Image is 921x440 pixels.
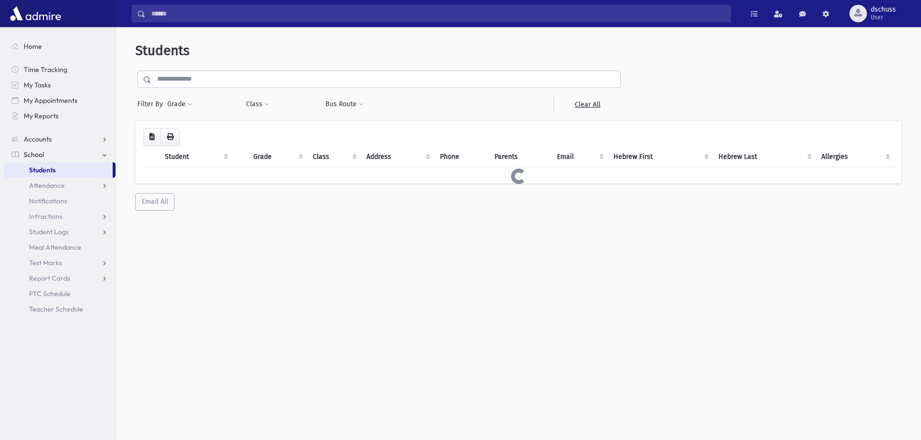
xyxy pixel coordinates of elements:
span: Report Cards [29,274,70,283]
span: Home [24,42,42,51]
a: Students [4,162,113,178]
span: My Reports [24,112,58,120]
button: CSV [143,128,161,146]
span: My Tasks [24,81,51,89]
span: Notifications [29,197,67,205]
span: Attendance [29,181,65,190]
span: Accounts [24,135,52,143]
span: Students [29,166,56,174]
th: Student [159,146,232,168]
a: Home [4,39,116,54]
span: Infractions [29,212,62,221]
a: My Appointments [4,93,116,108]
button: Grade [167,96,193,113]
th: Parents [489,146,551,168]
th: Class [307,146,361,168]
span: School [24,150,44,159]
a: Report Cards [4,270,116,286]
a: School [4,147,116,162]
img: AdmirePro [8,4,63,23]
th: Hebrew Last [713,146,816,168]
span: User [871,14,896,21]
span: Test Marks [29,258,62,267]
a: Infractions [4,209,116,224]
th: Address [361,146,434,168]
button: Bus Route [325,96,364,113]
th: Email [551,146,608,168]
a: PTC Schedule [4,286,116,301]
button: Class [246,96,270,113]
a: My Reports [4,108,116,124]
span: Student Logs [29,227,69,236]
span: Filter By [137,99,167,109]
th: Allergies [816,146,894,168]
th: Phone [434,146,489,168]
a: My Tasks [4,77,116,93]
button: Print [161,128,180,146]
a: Accounts [4,131,116,147]
a: Clear All [554,96,621,113]
span: Time Tracking [24,65,67,74]
a: Attendance [4,178,116,193]
a: Student Logs [4,224,116,240]
span: Teacher Schedule [29,305,83,313]
a: Test Marks [4,255,116,270]
input: Search [146,5,731,22]
span: PTC Schedule [29,289,71,298]
th: Hebrew First [608,146,712,168]
a: Meal Attendance [4,240,116,255]
a: Time Tracking [4,62,116,77]
button: Email All [135,193,175,211]
span: My Appointments [24,96,77,105]
th: Grade [248,146,307,168]
a: Notifications [4,193,116,209]
span: Students [135,43,190,58]
span: dschuss [871,6,896,14]
a: Teacher Schedule [4,301,116,317]
span: Meal Attendance [29,243,81,252]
